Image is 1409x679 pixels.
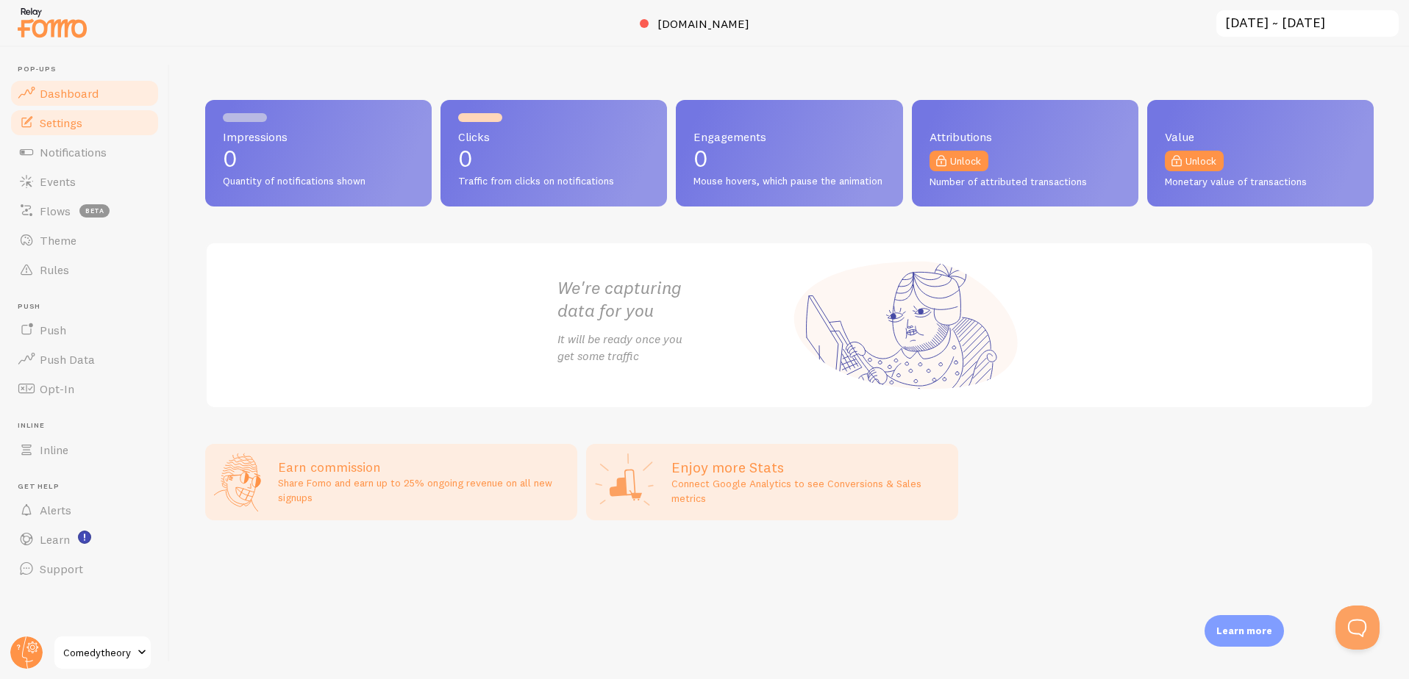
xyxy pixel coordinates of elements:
[9,345,160,374] a: Push Data
[930,176,1121,189] span: Number of attributed transactions
[40,174,76,189] span: Events
[40,86,99,101] span: Dashboard
[223,147,414,170] p: 0
[1205,615,1284,647] div: Learn more
[1165,176,1356,189] span: Monetary value of transactions
[9,137,160,167] a: Notifications
[40,115,82,130] span: Settings
[1216,624,1272,638] p: Learn more
[40,204,71,218] span: Flows
[9,226,160,255] a: Theme
[693,175,885,188] span: Mouse hovers, which pause the animation
[1165,151,1224,171] a: Unlock
[18,421,160,431] span: Inline
[557,331,790,364] p: It will be ready once you get some traffic
[40,503,71,517] span: Alerts
[40,352,95,367] span: Push Data
[40,442,68,457] span: Inline
[9,374,160,403] a: Opt-In
[40,323,66,337] span: Push
[595,453,654,511] img: Google Analytics
[18,302,160,312] span: Push
[40,262,69,277] span: Rules
[40,561,83,576] span: Support
[223,131,414,143] span: Impressions
[1335,606,1380,650] iframe: Help Scout Beacon - Open
[40,233,76,248] span: Theme
[15,4,89,41] img: fomo-relay-logo-orange.svg
[9,108,160,137] a: Settings
[223,175,414,188] span: Quantity of notifications shown
[18,482,160,492] span: Get Help
[40,381,74,396] span: Opt-In
[693,147,885,170] p: 0
[9,196,160,226] a: Flows beta
[671,458,949,477] h2: Enjoy more Stats
[40,145,107,159] span: Notifications
[458,131,649,143] span: Clicks
[18,65,160,74] span: Pop-ups
[458,147,649,170] p: 0
[586,444,958,520] a: Enjoy more Stats Connect Google Analytics to see Conversions & Sales metrics
[9,255,160,284] a: Rules
[671,476,949,506] p: Connect Google Analytics to see Conversions & Sales metrics
[40,532,70,547] span: Learn
[9,167,160,196] a: Events
[930,151,988,171] a: Unlock
[9,79,160,108] a: Dashboard
[278,475,568,505] p: Share Fomo and earn up to 25% ongoing revenue on all new signups
[78,531,91,544] svg: <p>Watch New Feature Tutorials!</p>
[557,276,790,322] h2: We're capturing data for you
[693,131,885,143] span: Engagements
[9,554,160,583] a: Support
[79,204,110,218] span: beta
[1165,131,1356,143] span: Value
[458,175,649,188] span: Traffic from clicks on notifications
[63,644,133,661] span: Comedytheory
[930,131,1121,143] span: Attributions
[278,459,568,475] h3: Earn commission
[9,525,160,554] a: Learn
[53,635,152,670] a: Comedytheory
[9,315,160,345] a: Push
[9,435,160,464] a: Inline
[9,495,160,525] a: Alerts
